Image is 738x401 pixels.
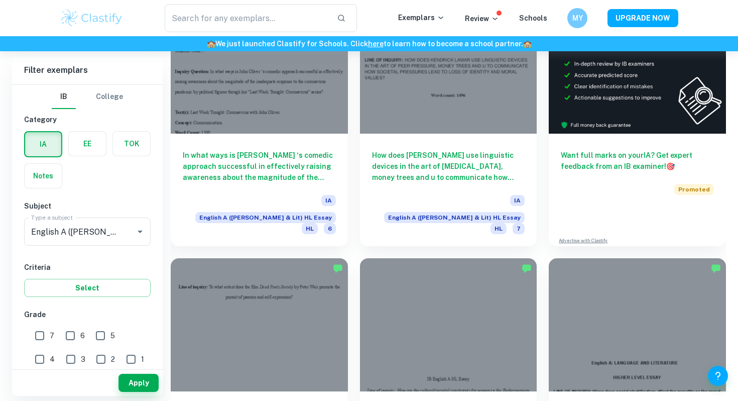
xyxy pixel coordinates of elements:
[171,1,348,246] a: In what ways is [PERSON_NAME] ‘s comedic approach successful in effectively raising awareness abo...
[384,212,525,223] span: English A ([PERSON_NAME] & Lit) HL Essay
[24,262,151,273] h6: Criteria
[360,1,537,246] a: How does [PERSON_NAME] use linguistic devices in the art of [MEDICAL_DATA], money trees and u to ...
[607,9,678,27] button: UPGRADE NOW
[111,354,115,365] span: 2
[674,184,714,195] span: Promoted
[25,164,62,188] button: Notes
[207,40,215,48] span: 🏫
[69,132,106,156] button: EE
[465,13,499,24] p: Review
[513,223,525,234] span: 7
[81,354,85,365] span: 3
[522,263,532,273] img: Marked
[60,8,124,28] img: Clastify logo
[133,225,147,239] button: Open
[561,150,714,172] h6: Want full marks on your IA ? Get expert feedback from an IB examiner!
[708,366,728,386] button: Help and Feedback
[31,213,73,222] label: Type a subject
[24,279,151,297] button: Select
[711,263,721,273] img: Marked
[321,195,336,206] span: IA
[24,114,151,125] h6: Category
[368,40,384,48] a: here
[50,354,55,365] span: 4
[12,56,163,84] h6: Filter exemplars
[549,1,726,246] a: Want full marks on yourIA? Get expert feedback from an IB examiner!PromotedAdvertise with Clastify
[549,1,726,134] img: Thumbnail
[372,150,525,183] h6: How does [PERSON_NAME] use linguistic devices in the art of [MEDICAL_DATA], money trees and u to ...
[490,223,507,234] span: HL
[80,330,85,341] span: 6
[2,38,736,49] h6: We just launched Clastify for Schools. Click to learn how to become a school partner.
[113,132,150,156] button: TOK
[519,14,547,22] a: Schools
[572,13,583,24] h6: MY
[118,374,159,392] button: Apply
[24,201,151,212] h6: Subject
[324,223,336,234] span: 6
[195,212,336,223] span: English A ([PERSON_NAME] & Lit) HL Essay
[398,12,445,23] p: Exemplars
[333,263,343,273] img: Marked
[523,40,532,48] span: 🏫
[666,162,675,170] span: 🎯
[567,8,587,28] button: MY
[50,330,54,341] span: 7
[24,309,151,320] h6: Grade
[510,195,525,206] span: IA
[25,132,61,156] button: IA
[559,237,607,244] a: Advertise with Clastify
[141,354,144,365] span: 1
[165,4,329,32] input: Search for any exemplars...
[302,223,318,234] span: HL
[52,85,76,109] button: IB
[183,150,336,183] h6: In what ways is [PERSON_NAME] ‘s comedic approach successful in effectively raising awareness abo...
[96,85,123,109] button: College
[110,330,115,341] span: 5
[52,85,123,109] div: Filter type choice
